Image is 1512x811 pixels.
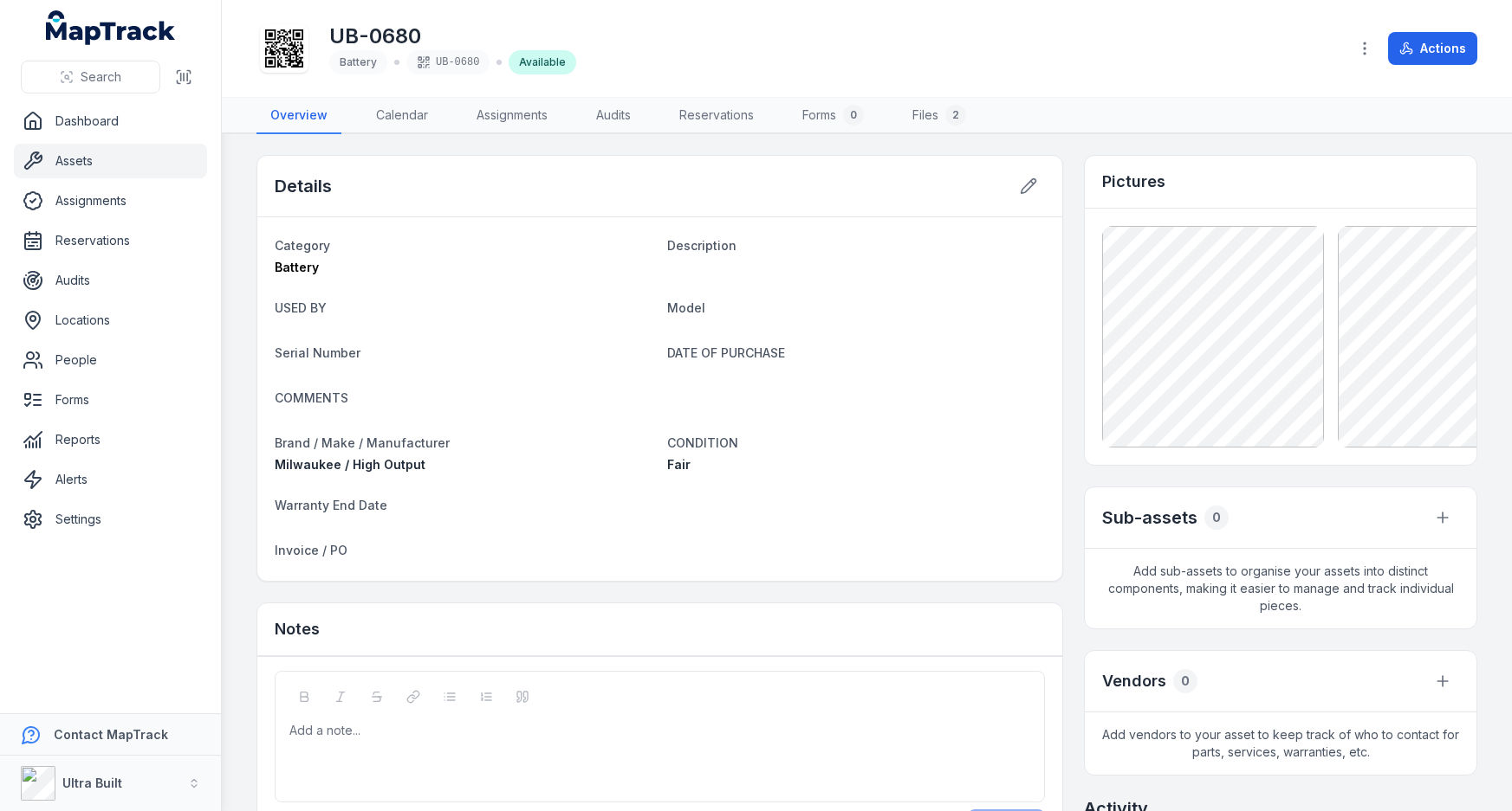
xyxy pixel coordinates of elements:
div: 2 [945,105,966,126]
span: Serial Number [275,345,360,360]
span: USED BY [275,300,327,315]
span: Milwaukee / High Output [275,457,425,472]
a: Reservations [665,98,768,134]
a: Forms [14,383,207,417]
a: Alerts [14,462,207,497]
h3: Pictures [1102,170,1165,194]
span: Search [81,68,121,86]
span: DATE OF PURCHASE [667,345,785,360]
button: Actions [1388,32,1477,65]
span: Battery [340,55,377,68]
a: Reports [14,422,207,457]
button: Search [21,61,160,93]
h2: Details [275,174,332,198]
a: Calendar [362,98,442,134]
span: Warranty End Date [275,498,387,512]
span: COMMENTS [275,390,348,405]
a: Assignments [14,183,207,218]
a: People [14,343,207,377]
h1: UB-0680 [329,23,576,50]
h3: Vendors [1102,669,1166,693]
span: Invoice / PO [275,543,347,557]
a: Reservations [14,223,207,258]
span: Add sub-assets to organise your assets into distinct components, making it easier to manage and t... [1085,549,1476,628]
a: Locations [14,303,207,338]
span: Description [667,238,737,253]
div: 0 [1173,669,1197,693]
span: CONDITION [667,435,738,450]
span: Model [667,300,705,315]
a: Audits [14,263,207,298]
div: UB-0680 [406,50,490,74]
a: Assets [14,144,207,178]
a: Overview [256,98,341,134]
h3: Notes [275,617,320,641]
span: Category [275,238,330,253]
a: Settings [14,502,207,537]
span: Brand / Make / Manufacturer [275,435,450,450]
a: Files2 [899,98,980,134]
div: 0 [843,105,864,126]
a: Dashboard [14,104,207,138]
div: 0 [1204,505,1229,530]
a: Assignments [463,98,561,134]
h2: Sub-assets [1102,505,1197,530]
strong: Contact MapTrack [54,727,168,742]
div: Available [509,50,576,74]
span: Battery [275,260,319,274]
span: Fair [667,457,691,472]
a: Audits [582,98,645,134]
strong: Ultra Built [62,776,122,790]
a: MapTrack [46,10,176,45]
a: Forms0 [788,98,878,134]
span: Add vendors to your asset to keep track of who to contact for parts, services, warranties, etc. [1085,712,1476,775]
